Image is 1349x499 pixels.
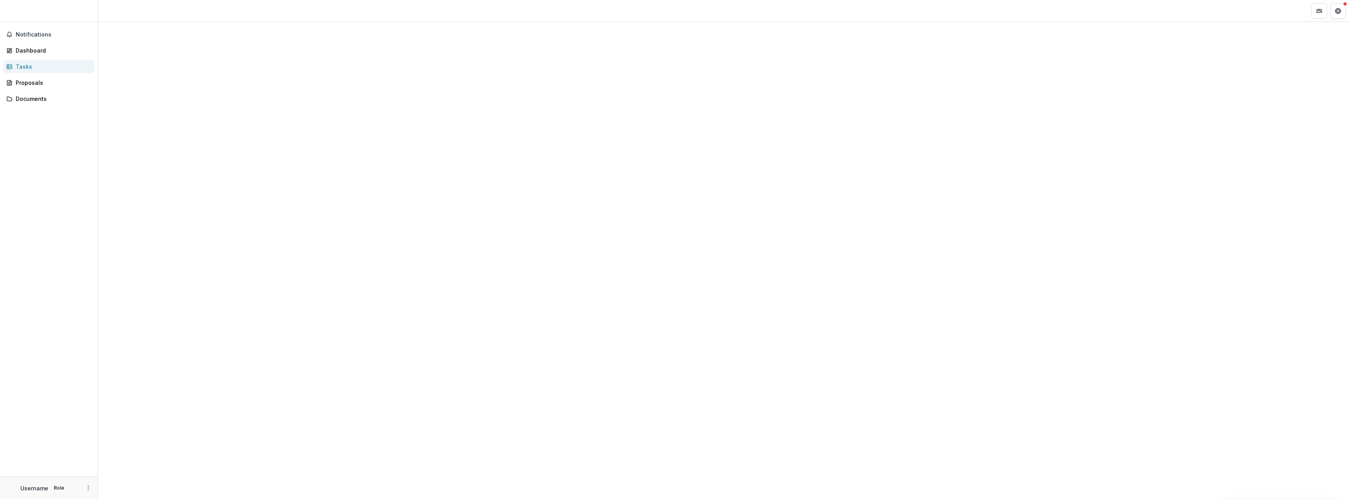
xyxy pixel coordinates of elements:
[16,31,91,38] span: Notifications
[16,95,88,103] div: Documents
[1311,3,1327,19] button: Partners
[3,60,95,73] a: Tasks
[1330,3,1346,19] button: Get Help
[3,76,95,89] a: Proposals
[16,62,88,71] div: Tasks
[3,44,95,57] a: Dashboard
[16,46,88,55] div: Dashboard
[84,483,93,493] button: More
[20,484,48,492] p: Username
[3,28,95,41] button: Notifications
[16,79,88,87] div: Proposals
[3,92,95,105] a: Documents
[51,484,67,492] p: Role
